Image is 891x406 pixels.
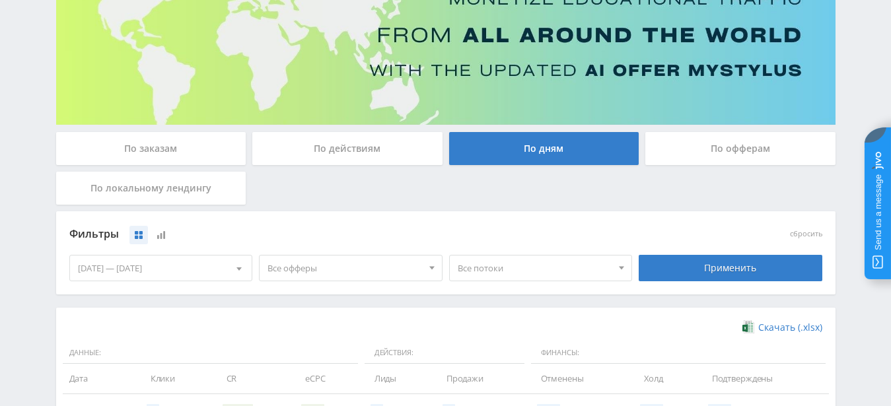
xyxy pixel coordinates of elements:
div: Фильтры [69,224,633,244]
img: xlsx [742,320,754,333]
td: Дата [63,364,137,393]
td: Подтверждены [699,364,829,393]
td: Отменены [528,364,631,393]
td: Клики [137,364,213,393]
div: По локальному лендингу [56,172,246,205]
button: сбросить [790,230,822,238]
div: По дням [449,132,639,165]
span: Все офферы [267,255,422,281]
span: Все потоки [458,255,612,281]
span: Действия: [365,342,524,364]
td: eCPC [292,364,361,393]
span: Данные: [63,342,358,364]
div: По действиям [252,132,443,165]
div: По офферам [645,132,836,165]
td: CR [213,364,292,393]
span: Скачать (.xlsx) [758,322,822,333]
a: Скачать (.xlsx) [742,321,822,334]
td: Лиды [361,364,433,393]
td: Продажи [433,364,528,393]
span: Финансы: [531,342,826,364]
div: Применить [639,255,822,281]
div: [DATE] — [DATE] [70,255,252,281]
div: По заказам [56,132,246,165]
td: Холд [631,364,699,393]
